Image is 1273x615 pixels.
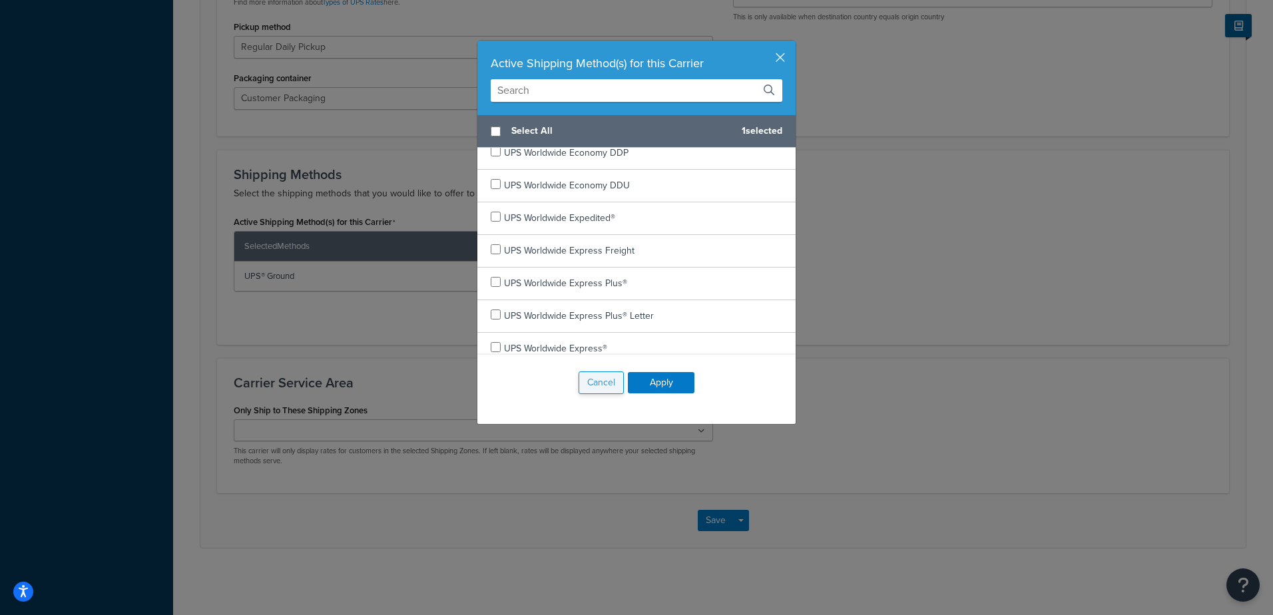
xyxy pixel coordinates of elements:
div: Active Shipping Method(s) for this Carrier [491,54,782,73]
input: Search [491,79,782,102]
span: UPS Worldwide Expedited® [504,211,615,225]
span: Select All [511,122,731,140]
span: UPS Worldwide Express Plus® [504,276,627,290]
span: UPS Worldwide Express® [504,341,607,355]
span: UPS Worldwide Express Plus® Letter [504,309,654,323]
div: 1 selected [477,115,796,148]
span: UPS Worldwide Express Freight [504,244,635,258]
span: UPS Worldwide Economy DDP [504,146,629,160]
button: Apply [628,372,694,393]
span: UPS Worldwide Economy DDU [504,178,630,192]
button: Cancel [579,371,624,394]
